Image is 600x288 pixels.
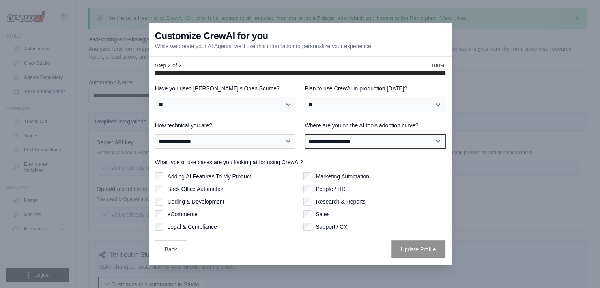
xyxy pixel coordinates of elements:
iframe: Chat Widget [561,250,600,288]
label: Support / CX [316,223,348,231]
label: How technical you are? [155,122,295,129]
label: Plan to use CrewAI in production [DATE]? [305,84,445,92]
div: Widget de chat [561,250,600,288]
h3: Customize CrewAI for you [155,30,268,42]
label: What type of use cases are you looking at for using CrewAI? [155,158,445,166]
label: eCommerce [168,210,198,218]
label: Where are you on the AI tools adoption curve? [305,122,445,129]
label: Marketing Automation [316,172,369,180]
span: Step 2 of 2 [155,62,182,69]
label: Adding AI Features To My Product [168,172,251,180]
label: Legal & Compliance [168,223,217,231]
button: Update Profile [391,240,445,258]
p: While we create your AI Agents, we'll use this information to personalize your experience. [155,42,373,50]
span: 100% [431,62,445,69]
label: Coding & Development [168,198,224,206]
label: Sales [316,210,330,218]
label: People / HR [316,185,346,193]
button: Back [155,240,187,258]
label: Research & Reports [316,198,366,206]
label: Back Office Automation [168,185,225,193]
label: Have you used [PERSON_NAME]'s Open Source? [155,84,295,92]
